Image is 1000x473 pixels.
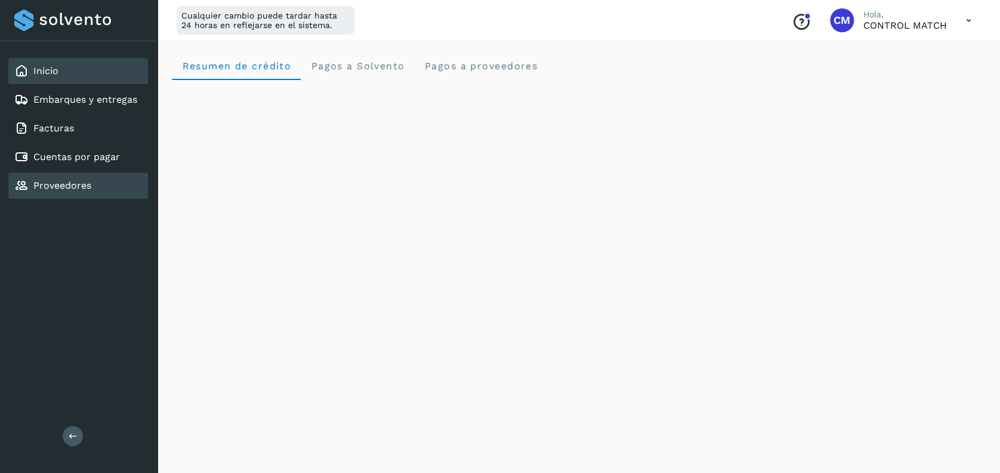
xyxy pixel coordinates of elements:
div: Cuentas por pagar [8,144,148,170]
a: Embarques y entregas [33,94,137,105]
a: Cuentas por pagar [33,151,120,162]
span: Pagos a Solvento [310,60,405,72]
span: Pagos a proveedores [424,60,538,72]
div: Embarques y entregas [8,87,148,113]
span: Resumen de crédito [181,60,291,72]
div: Inicio [8,58,148,84]
p: Hola, [863,10,947,20]
p: CONTROL MATCH [863,20,947,31]
div: Cualquier cambio puede tardar hasta 24 horas en reflejarse en el sistema. [177,6,354,35]
div: Proveedores [8,173,148,199]
a: Inicio [33,65,58,76]
div: Facturas [8,115,148,142]
a: Facturas [33,122,74,134]
a: Proveedores [33,180,91,191]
